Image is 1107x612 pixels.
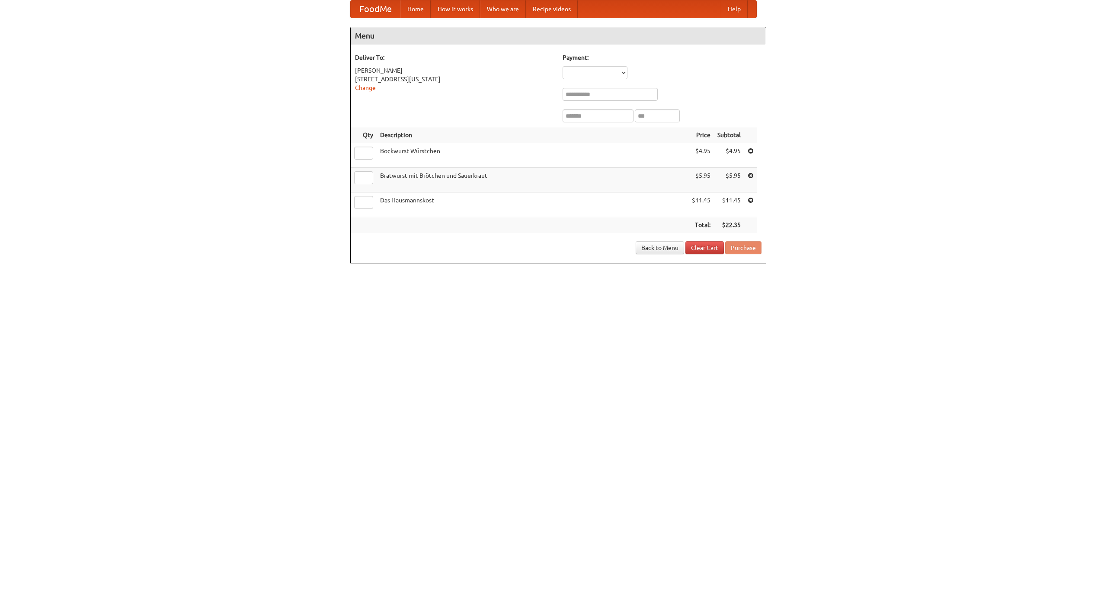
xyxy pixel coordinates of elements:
[355,75,554,83] div: [STREET_ADDRESS][US_STATE]
[377,143,688,168] td: Bockwurst Würstchen
[526,0,578,18] a: Recipe videos
[714,168,744,192] td: $5.95
[688,143,714,168] td: $4.95
[355,66,554,75] div: [PERSON_NAME]
[355,84,376,91] a: Change
[431,0,480,18] a: How it works
[685,241,724,254] a: Clear Cart
[725,241,761,254] button: Purchase
[351,27,766,45] h4: Menu
[714,217,744,233] th: $22.35
[400,0,431,18] a: Home
[688,127,714,143] th: Price
[688,168,714,192] td: $5.95
[721,0,748,18] a: Help
[714,127,744,143] th: Subtotal
[377,192,688,217] td: Das Hausmannskost
[714,143,744,168] td: $4.95
[377,168,688,192] td: Bratwurst mit Brötchen und Sauerkraut
[351,0,400,18] a: FoodMe
[377,127,688,143] th: Description
[563,53,761,62] h5: Payment:
[688,192,714,217] td: $11.45
[480,0,526,18] a: Who we are
[355,53,554,62] h5: Deliver To:
[688,217,714,233] th: Total:
[714,192,744,217] td: $11.45
[351,127,377,143] th: Qty
[636,241,684,254] a: Back to Menu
